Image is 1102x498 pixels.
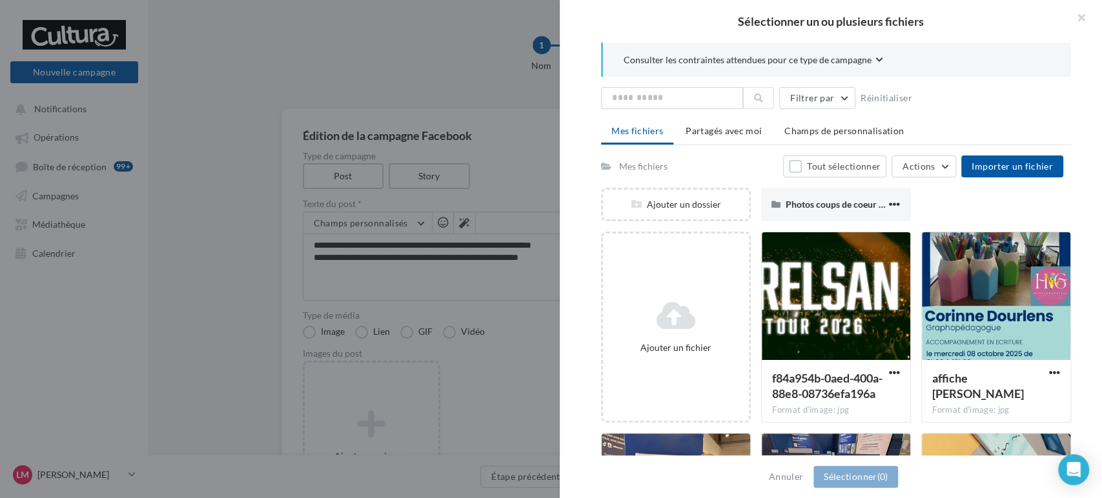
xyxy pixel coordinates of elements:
span: affiche corinne dourlens [932,371,1024,401]
button: Annuler [764,469,808,484]
span: Photos coups de coeur calendrier [786,199,920,210]
div: Mes fichiers [619,160,668,173]
span: Actions [903,161,935,172]
button: Actions [892,155,956,177]
span: Importer un fichier [972,161,1053,172]
button: Importer un fichier [961,155,1063,177]
span: Partagés avec moi [686,125,762,136]
div: Ajouter un fichier [608,341,744,354]
button: Sélectionner(0) [813,466,898,488]
div: Format d'image: jpg [772,404,900,416]
h2: Sélectionner un ou plusieurs fichiers [580,15,1081,27]
button: Filtrer par [779,87,855,109]
button: Réinitialiser [855,90,917,106]
span: f84a954b-0aed-400a-88e8-08736efa196a [772,371,883,401]
span: Consulter les contraintes attendues pour ce type de campagne [624,54,872,66]
button: Tout sélectionner [783,155,886,177]
span: (0) [877,471,888,482]
span: Champs de personnalisation [784,125,904,136]
button: Consulter les contraintes attendues pour ce type de campagne [624,53,883,69]
div: Open Intercom Messenger [1058,454,1089,485]
div: Ajouter un dossier [603,198,749,211]
div: Format d'image: jpg [932,404,1060,416]
span: Mes fichiers [611,125,663,136]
